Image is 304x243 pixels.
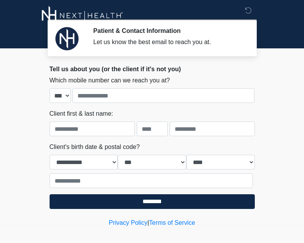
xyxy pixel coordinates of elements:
img: Next Beauty Logo [42,6,123,25]
img: Agent Avatar [55,27,79,50]
h2: Tell us about you (or the client if it's not you) [50,65,255,73]
label: Client first & last name: [50,109,113,118]
label: Client's birth date & postal code? [50,142,140,152]
a: | [148,219,149,226]
div: Let us know the best email to reach you at. [93,38,243,47]
a: Terms of Service [149,219,195,226]
label: Which mobile number can we reach you at? [50,76,170,85]
a: Privacy Policy [109,219,148,226]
